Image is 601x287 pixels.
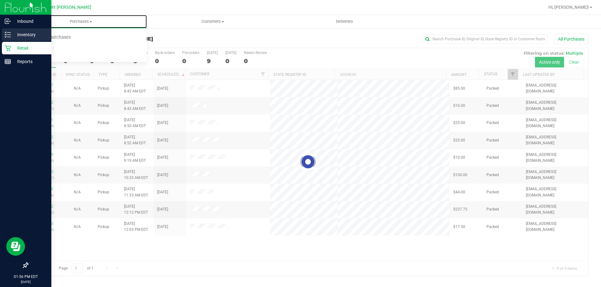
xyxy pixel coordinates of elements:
[548,5,589,10] span: Hi, [PERSON_NAME]!
[3,274,49,280] p: 01:56 PM EDT
[15,19,147,24] span: Purchases
[3,280,49,284] p: [DATE]
[5,45,11,51] inline-svg: Retail
[11,58,49,65] p: Reports
[15,15,147,28] a: Purchases Summary of purchases Fulfillment All purchases
[5,18,11,24] inline-svg: Inbound
[37,5,91,10] span: New Port [PERSON_NAME]
[5,58,11,65] inline-svg: Reports
[11,17,49,25] p: Inbound
[147,19,278,24] span: Customers
[6,237,25,256] iframe: Resource center
[147,15,279,28] a: Customers
[327,19,362,24] span: Deliveries
[423,34,548,44] input: Search Purchase ID, Original ID, State Registry ID or Customer Name...
[279,15,410,28] a: Deliveries
[5,32,11,38] inline-svg: Inventory
[11,31,49,38] p: Inventory
[554,34,588,44] button: All Purchases
[11,44,49,52] p: Retail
